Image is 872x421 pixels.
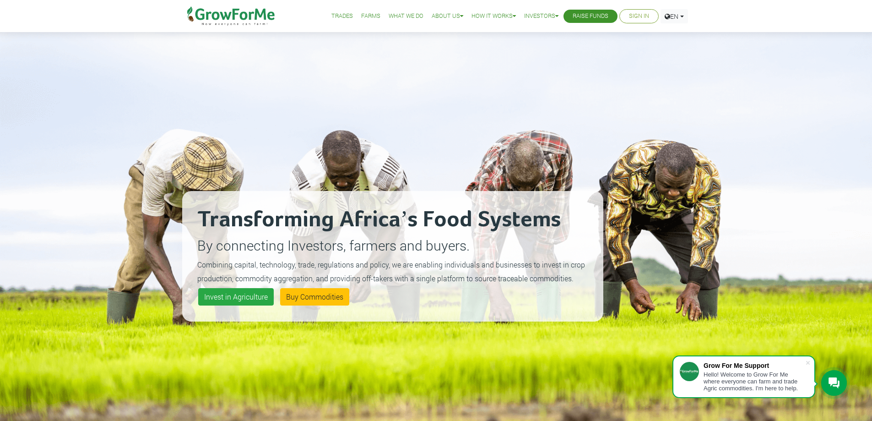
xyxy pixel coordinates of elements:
[629,11,649,21] a: Sign In
[198,288,274,306] a: Invest in Agriculture
[361,11,380,21] a: Farms
[331,11,353,21] a: Trades
[389,11,423,21] a: What We Do
[661,9,688,23] a: EN
[524,11,558,21] a: Investors
[704,371,805,392] div: Hello! Welcome to Grow For Me where everyone can farm and trade Agric commodities. I'm here to help.
[197,260,585,283] small: Combining capital, technology, trade, regulations and policy, we are enabling individuals and bus...
[197,206,588,234] h2: Transforming Africa’s Food Systems
[471,11,516,21] a: How it Works
[573,11,608,21] a: Raise Funds
[704,362,805,369] div: Grow For Me Support
[432,11,463,21] a: About Us
[197,235,588,256] p: By connecting Investors, farmers and buyers.
[280,288,349,306] a: Buy Commodities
